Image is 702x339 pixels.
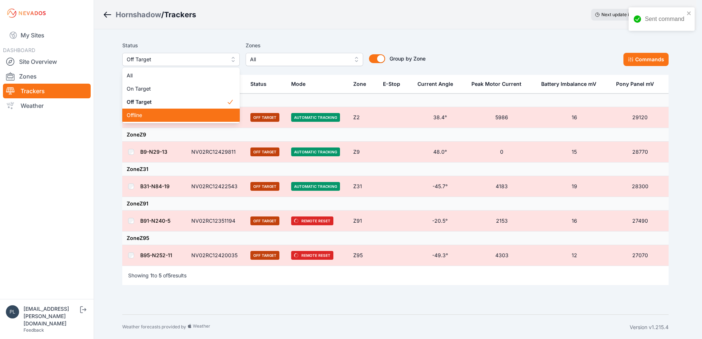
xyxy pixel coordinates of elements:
[127,85,227,92] span: On Target
[127,112,227,119] span: Offline
[122,68,240,123] div: Off Target
[127,72,227,79] span: All
[127,98,227,106] span: Off Target
[122,53,240,66] button: Off Target
[127,55,225,64] span: Off Target
[645,15,684,23] div: Sent command
[687,10,692,16] button: close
